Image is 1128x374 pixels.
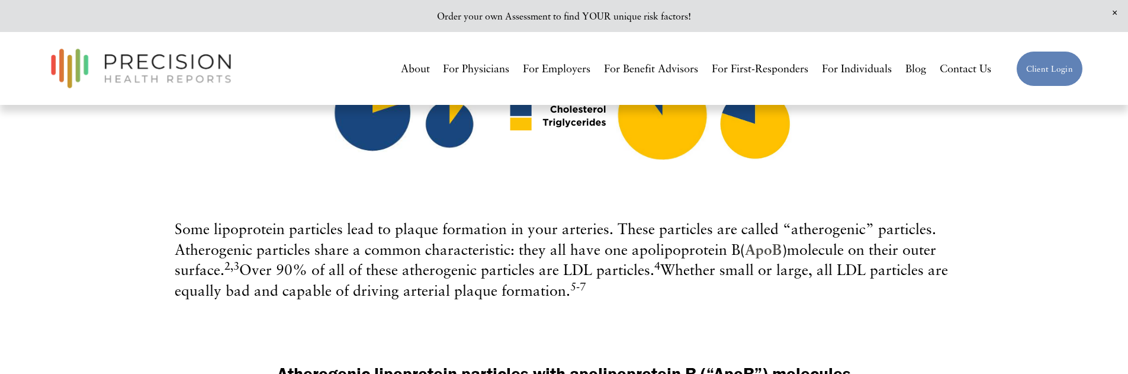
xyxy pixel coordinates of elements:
[905,58,926,80] a: Blog
[745,241,782,258] a: ApoB
[175,220,948,300] span: Some lipoprotein particles lead to plaque formation in your arteries. These particles are called ...
[224,259,239,272] sup: 2,3
[740,241,787,258] strong: ( )
[443,58,509,80] a: For Physicians
[1016,51,1083,87] a: Client Login
[712,58,808,80] a: For First-Responders
[604,58,698,80] a: For Benefit Advisors
[523,58,590,80] a: For Employers
[822,58,892,80] a: For Individuals
[915,222,1128,374] iframe: Chat Widget
[401,58,430,80] a: About
[654,259,660,272] sup: 4
[45,43,237,94] img: Precision Health Reports
[570,280,586,293] sup: 5-7
[940,58,991,80] a: Contact Us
